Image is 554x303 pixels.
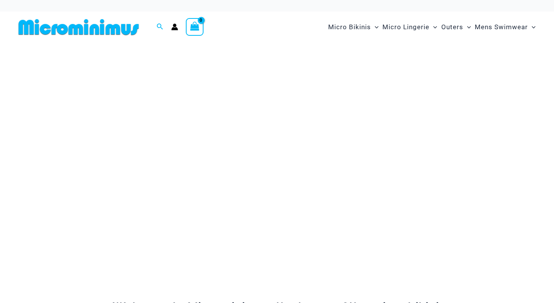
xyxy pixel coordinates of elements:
[186,18,204,36] a: View Shopping Cart, empty
[382,17,429,37] span: Micro Lingerie
[171,23,178,30] a: Account icon link
[528,17,536,37] span: Menu Toggle
[15,18,142,36] img: MM SHOP LOGO FLAT
[371,17,379,37] span: Menu Toggle
[439,15,473,39] a: OutersMenu ToggleMenu Toggle
[441,17,463,37] span: Outers
[475,17,528,37] span: Mens Swimwear
[157,22,164,32] a: Search icon link
[463,17,471,37] span: Menu Toggle
[325,14,539,40] nav: Site Navigation
[326,15,380,39] a: Micro BikinisMenu ToggleMenu Toggle
[380,15,439,39] a: Micro LingerieMenu ToggleMenu Toggle
[473,15,537,39] a: Mens SwimwearMenu ToggleMenu Toggle
[328,17,371,37] span: Micro Bikinis
[429,17,437,37] span: Menu Toggle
